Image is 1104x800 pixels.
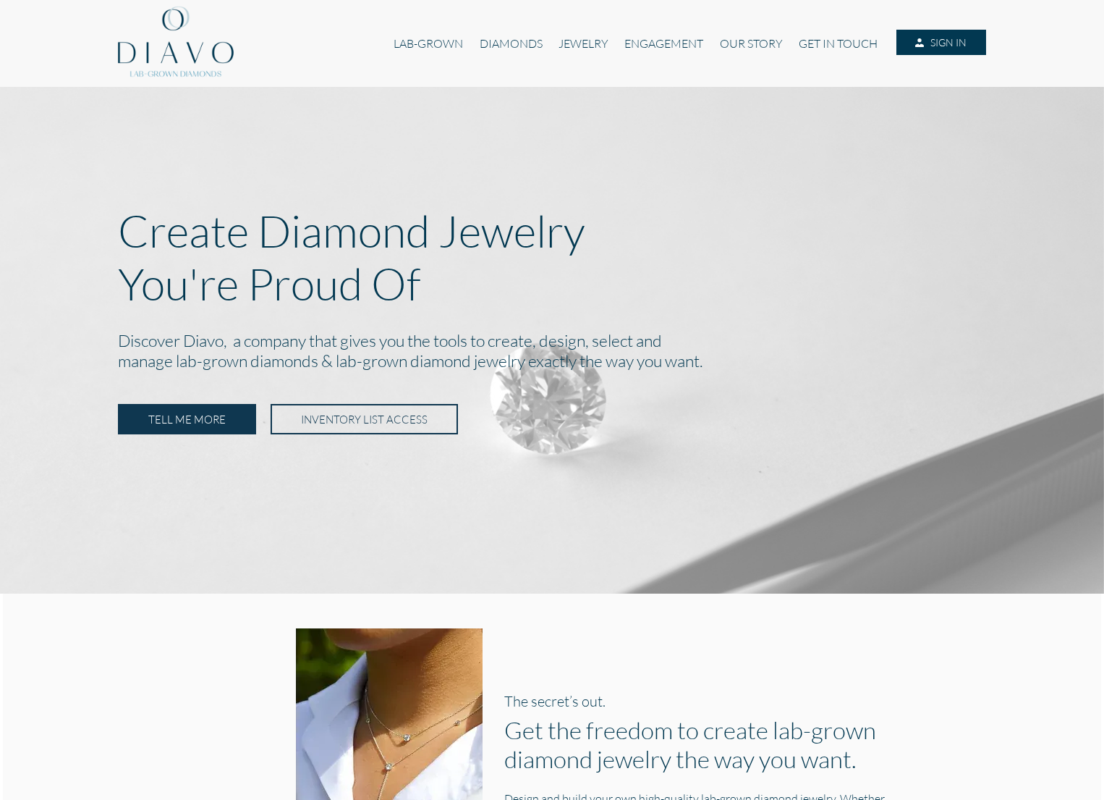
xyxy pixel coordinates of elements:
a: JEWELRY [551,30,616,57]
a: SIGN IN [896,30,986,56]
h2: Discover Diavo, a company that gives you the tools to create, design, select and manage lab-grown... [118,327,986,376]
a: TELL ME MORE [118,404,256,434]
p: Create Diamond Jewelry You're Proud Of [118,204,986,310]
a: DIAMONDS [472,30,551,57]
h1: Get the freedom to create lab-grown diamond jewelry the way you want. [504,715,893,773]
a: LAB-GROWN [386,30,471,57]
a: ENGAGEMENT [616,30,711,57]
a: INVENTORY LIST ACCESS [271,404,458,434]
a: GET IN TOUCH [791,30,886,57]
h3: The secret’s out. [504,692,893,710]
a: OUR STORY [712,30,791,57]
